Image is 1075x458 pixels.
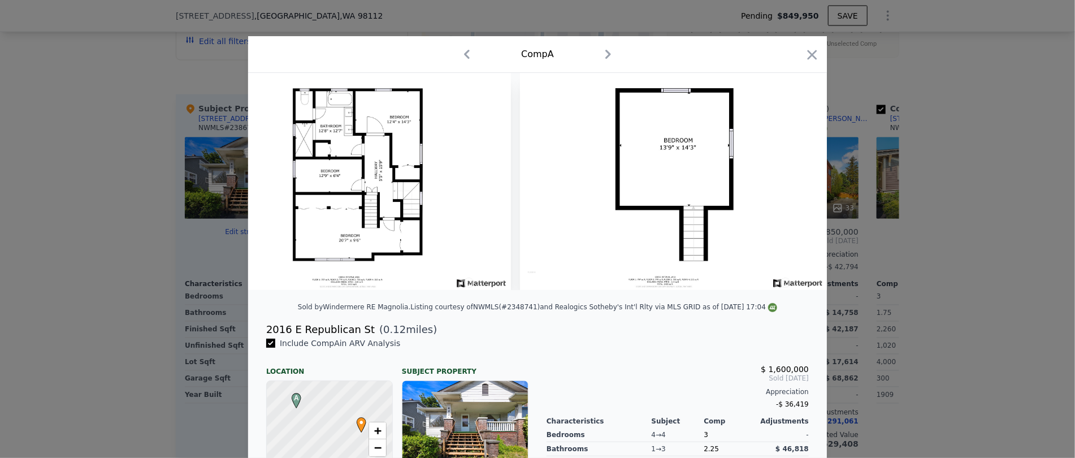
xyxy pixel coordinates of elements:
div: Comp [704,417,756,426]
div: - [756,428,809,442]
a: Zoom out [369,439,386,456]
span: − [374,440,382,455]
div: A [289,393,296,400]
div: 4 → 4 [652,428,704,442]
div: Appreciation [547,387,809,396]
div: Location [266,358,393,376]
span: Include Comp A in ARV Analysis [275,339,405,348]
div: Characteristics [547,417,652,426]
div: 2.25 [704,442,756,456]
div: • [354,417,361,424]
div: Bathrooms [547,442,652,456]
span: A [289,393,304,403]
div: Comp A [521,47,554,61]
span: $ 46,818 [775,445,809,453]
a: Zoom in [369,422,386,439]
div: Sold by Windermere RE Magnolia . [298,303,411,311]
span: + [374,424,382,438]
img: NWMLS Logo [768,303,777,312]
span: • [354,414,369,431]
div: Listing courtesy of NWMLS (#2348741) and Realogics Sotheby's Int'l Rlty via MLS GRID as of [DATE]... [410,303,777,311]
img: Property Img [520,73,827,290]
div: Subject Property [402,358,528,376]
img: Property Img [204,73,511,290]
div: 2016 E Republican St [266,322,375,338]
span: ( miles) [375,322,437,338]
span: 3 [704,431,708,439]
span: 0.12 [383,323,406,335]
div: Adjustments [756,417,809,426]
div: Bedrooms [547,428,652,442]
span: -$ 36,419 [776,400,809,408]
div: 1 → 3 [652,442,704,456]
span: $ 1,600,000 [761,365,809,374]
span: Sold [DATE] [547,374,809,383]
div: Subject [652,417,704,426]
